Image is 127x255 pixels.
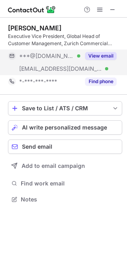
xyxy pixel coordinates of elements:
span: Find work email [21,180,119,187]
button: Find work email [8,178,122,189]
button: save-profile-one-click [8,101,122,116]
button: Reveal Button [85,52,117,60]
span: Add to email campaign [22,163,85,169]
span: [EMAIL_ADDRESS][DOMAIN_NAME] [19,65,102,72]
span: ***@[DOMAIN_NAME] [19,52,74,60]
button: Reveal Button [85,78,117,86]
div: Executive Vice President, Global Head of Customer Management, Zurich Commercial Insurance (retire... [8,33,122,47]
button: Notes [8,194,122,205]
div: [PERSON_NAME] [8,24,62,32]
img: ContactOut v5.3.10 [8,5,56,14]
span: AI write personalized message [22,124,107,131]
button: Add to email campaign [8,159,122,173]
div: Save to List / ATS / CRM [22,105,108,112]
button: Send email [8,139,122,154]
span: Notes [21,196,119,203]
span: Send email [22,143,52,150]
button: AI write personalized message [8,120,122,135]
